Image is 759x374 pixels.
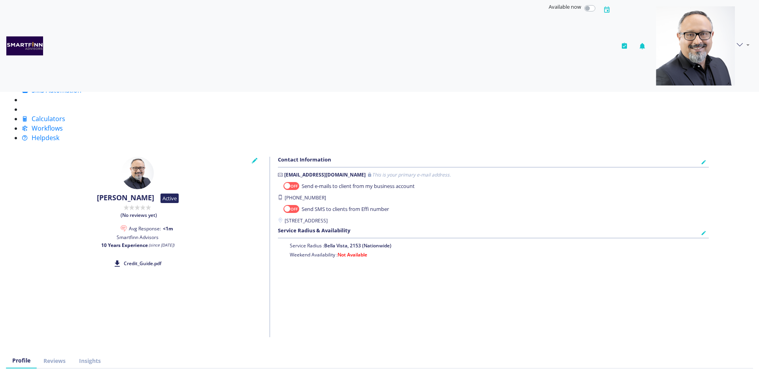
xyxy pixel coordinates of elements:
[549,3,581,10] span: Available now
[302,182,415,190] span: Send e-mails to client from my business account
[32,124,63,133] span: Workflows
[324,242,391,249] b: Bella Vista, 2153 (Nationwide)
[72,353,108,368] a: Insights
[129,226,161,232] span: Avg Response:
[302,205,389,213] span: Send SMS to clients from Effi number
[149,242,174,248] i: (since [DATE])
[372,171,451,178] small: This is your primary e-mail address.
[284,171,366,178] b: [EMAIL_ADDRESS][DOMAIN_NAME]
[121,157,154,189] img: 7d217b81-fd9f-4b89-ae74-d064351526c7-638932358507590339.png
[14,242,262,248] p: 10 Years Experience
[290,242,391,249] label: Service Radius :
[278,157,331,163] h5: Contact Information
[290,251,391,258] label: Weekend Availability :
[121,212,157,218] span: (No reviews yet)
[163,226,173,232] span: <1m
[6,353,37,368] a: Profile
[278,217,709,224] label: [STREET_ADDRESS]
[278,194,709,201] label: [PHONE_NUMBER]
[338,251,367,258] span: Not Available
[117,234,159,241] label: Smartfinn Advisors
[32,133,59,142] span: Helpdesk
[160,194,179,203] span: Active
[22,133,59,142] a: Helpdesk
[37,353,72,368] a: Reviews
[22,86,81,95] a: SMS Automation
[97,194,154,202] h4: [PERSON_NAME]
[656,6,735,85] img: 7d217b81-fd9f-4b89-ae74-d064351526c7-638932358507590339.png
[22,124,63,133] a: Workflows
[114,259,161,268] a: Credit_Guide.pdf
[278,228,350,234] h5: Service Radius & Availability
[22,114,65,123] a: Calculators
[6,36,43,55] img: 81fe60b5-8141-43b4-8e77-c7d11736a6f4-638932364369259744.png
[32,114,65,123] span: Calculators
